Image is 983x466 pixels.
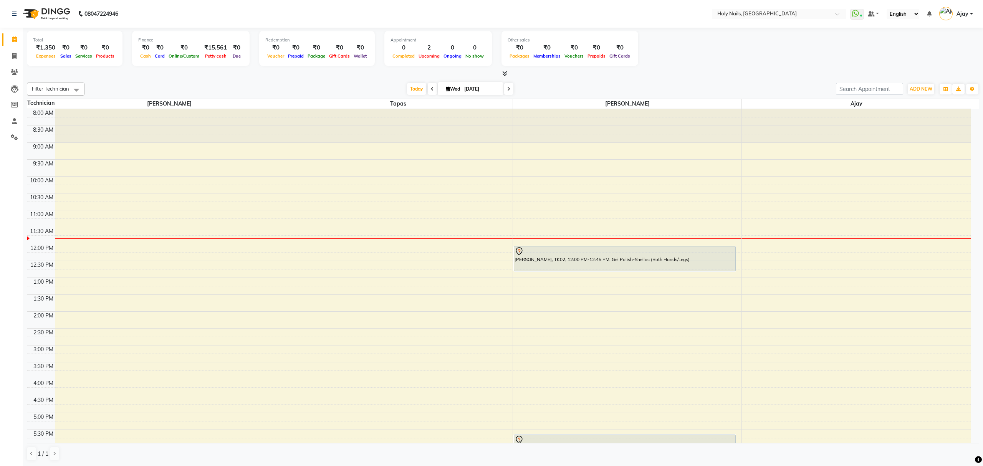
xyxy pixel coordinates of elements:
div: 8:30 AM [31,126,55,134]
span: Filter Technician [32,86,69,92]
span: Gift Cards [327,53,352,59]
span: Tapas [284,99,513,109]
span: Memberships [531,53,563,59]
div: ₹0 [167,43,201,52]
div: ₹0 [327,43,352,52]
span: Petty cash [203,53,228,59]
div: Technician [27,99,55,107]
div: 0 [463,43,486,52]
span: [PERSON_NAME] [513,99,741,109]
span: Today [407,83,426,95]
div: ₹0 [265,43,286,52]
div: 10:00 AM [28,177,55,185]
span: Voucher [265,53,286,59]
div: [PERSON_NAME], TK01, 05:30 PM-06:15 PM, Gel Polish-Shellac (Both Hands/Legs) [514,435,735,459]
img: logo [20,3,72,25]
div: 2:00 PM [32,312,55,320]
div: ₹0 [607,43,632,52]
div: ₹0 [352,43,369,52]
div: 4:30 PM [32,396,55,404]
span: Prepaids [586,53,607,59]
span: Prepaid [286,53,306,59]
span: Ajay [957,10,968,18]
div: [PERSON_NAME], TK02, 12:00 PM-12:45 PM, Gel Polish-Shellac (Both Hands/Legs) [514,246,735,271]
div: Finance [138,37,243,43]
div: ₹0 [508,43,531,52]
div: 12:30 PM [29,261,55,269]
div: 2 [417,43,442,52]
div: ₹0 [586,43,607,52]
div: 11:00 AM [28,210,55,218]
div: 5:30 PM [32,430,55,438]
span: Wed [444,86,462,92]
div: 3:00 PM [32,345,55,354]
div: 1:30 PM [32,295,55,303]
span: Package [306,53,327,59]
div: ₹0 [230,43,243,52]
div: Redemption [265,37,369,43]
div: ₹0 [58,43,73,52]
span: Wallet [352,53,369,59]
div: 8:00 AM [31,109,55,117]
span: Vouchers [563,53,586,59]
img: Ajay [939,7,953,20]
b: 08047224946 [84,3,118,25]
div: Total [33,37,116,43]
span: Gift Cards [607,53,632,59]
div: ₹0 [531,43,563,52]
div: ₹15,561 [201,43,230,52]
span: No show [463,53,486,59]
span: [PERSON_NAME] [55,99,284,109]
div: 0 [442,43,463,52]
span: Ongoing [442,53,463,59]
div: 11:30 AM [28,227,55,235]
span: Upcoming [417,53,442,59]
button: ADD NEW [908,84,934,94]
input: Search Appointment [836,83,903,95]
div: 1:00 PM [32,278,55,286]
div: ₹0 [286,43,306,52]
div: ₹0 [563,43,586,52]
div: 10:30 AM [28,193,55,202]
div: ₹0 [94,43,116,52]
span: 1 / 1 [38,450,48,458]
input: 2025-09-03 [462,83,500,95]
span: Products [94,53,116,59]
span: ADD NEW [910,86,932,92]
div: Appointment [391,37,486,43]
div: 2:30 PM [32,329,55,337]
span: Due [231,53,243,59]
span: Services [73,53,94,59]
span: Sales [58,53,73,59]
div: ₹0 [138,43,153,52]
div: 9:30 AM [31,160,55,168]
span: Expenses [34,53,58,59]
span: Completed [391,53,417,59]
div: ₹0 [73,43,94,52]
div: 0 [391,43,417,52]
span: Packages [508,53,531,59]
div: ₹0 [153,43,167,52]
div: 4:00 PM [32,379,55,387]
div: 3:30 PM [32,362,55,370]
span: Online/Custom [167,53,201,59]
span: Cash [138,53,153,59]
span: Ajay [742,99,971,109]
div: 5:00 PM [32,413,55,421]
div: 12:00 PM [29,244,55,252]
span: Card [153,53,167,59]
div: ₹1,350 [33,43,58,52]
div: ₹0 [306,43,327,52]
div: Other sales [508,37,632,43]
div: 9:00 AM [31,143,55,151]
